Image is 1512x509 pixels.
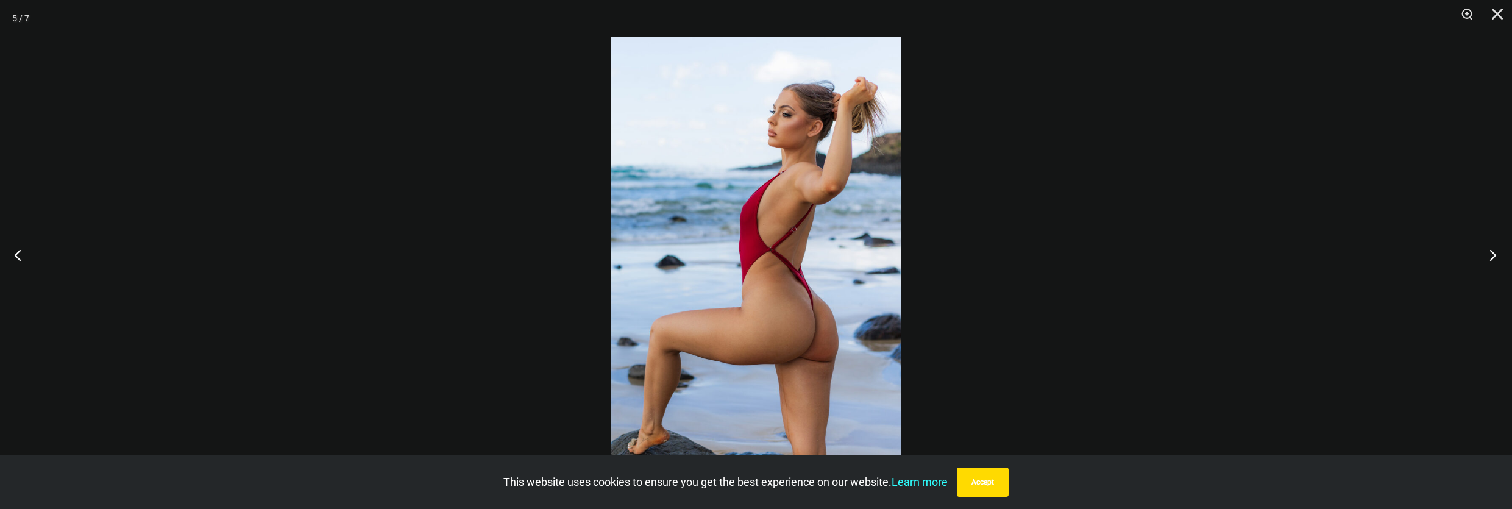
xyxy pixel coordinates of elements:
img: Thunder Burnt Red 8931 One piece 12 [611,37,901,472]
a: Learn more [892,475,948,488]
button: Accept [957,468,1009,497]
div: 5 / 7 [12,9,29,27]
button: Next [1466,224,1512,285]
p: This website uses cookies to ensure you get the best experience on our website. [503,473,948,491]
